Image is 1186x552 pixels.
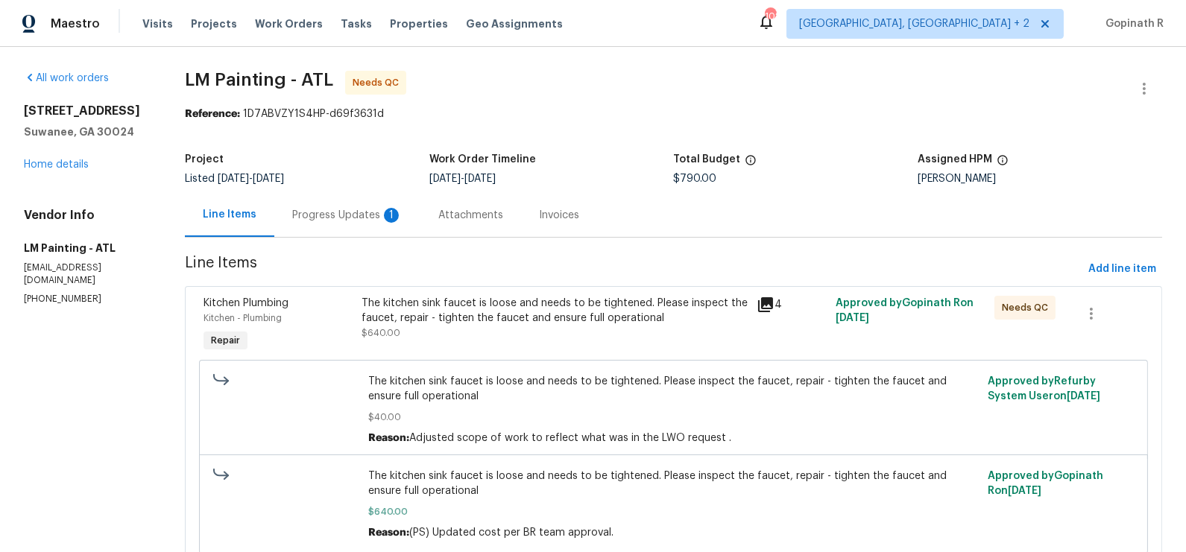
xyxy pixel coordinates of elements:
[673,154,740,165] h5: Total Budget
[757,296,827,314] div: 4
[185,71,333,89] span: LM Painting - ATL
[368,374,980,404] span: The kitchen sink faucet is loose and needs to be tightened. Please inspect the faucet, repair - t...
[997,154,1009,174] span: The hpm assigned to this work order.
[836,313,870,323] span: [DATE]
[191,16,237,31] span: Projects
[799,16,1029,31] span: [GEOGRAPHIC_DATA], [GEOGRAPHIC_DATA] + 2
[185,107,1162,121] div: 1D7ABVZY1S4HP-d69f3631d
[51,16,100,31] span: Maestro
[24,241,149,256] h5: LM Painting - ATL
[292,208,403,223] div: Progress Updates
[765,9,775,24] div: 102
[204,314,282,323] span: Kitchen - Plumbing
[24,208,149,223] h4: Vendor Info
[362,296,748,326] div: The kitchen sink faucet is loose and needs to be tightened. Please inspect the faucet, repair - t...
[429,174,496,184] span: -
[988,376,1100,402] span: Approved by Refurby System User on
[745,154,757,174] span: The total cost of line items that have been proposed by Opendoor. This sum includes line items th...
[185,154,224,165] h5: Project
[409,433,731,443] span: Adjusted scope of work to reflect what was in the LWO request .
[24,124,149,139] h5: Suwanee, GA 30024
[142,16,173,31] span: Visits
[390,16,448,31] span: Properties
[185,174,284,184] span: Listed
[1008,486,1041,496] span: [DATE]
[1100,16,1164,31] span: Gopinath R
[1088,260,1156,279] span: Add line item
[368,469,980,498] span: The kitchen sink faucet is loose and needs to be tightened. Please inspect the faucet, repair - t...
[438,208,503,223] div: Attachments
[429,154,536,165] h5: Work Order Timeline
[255,16,323,31] span: Work Orders
[368,433,409,443] span: Reason:
[24,293,149,305] p: [PHONE_NUMBER]
[205,333,246,348] span: Repair
[539,208,579,223] div: Invoices
[362,329,400,337] span: $640.00
[368,527,409,538] span: Reason:
[204,298,288,308] span: Kitchen Plumbing
[429,174,461,184] span: [DATE]
[24,159,89,170] a: Home details
[368,504,980,519] span: $640.00
[24,261,149,287] p: [EMAIL_ADDRESS][DOMAIN_NAME]
[218,174,284,184] span: -
[341,19,372,29] span: Tasks
[466,16,563,31] span: Geo Assignments
[464,174,496,184] span: [DATE]
[988,471,1103,496] span: Approved by Gopinath R on
[1082,256,1162,283] button: Add line item
[24,73,109,83] a: All work orders
[918,174,1162,184] div: [PERSON_NAME]
[24,104,149,118] h2: [STREET_ADDRESS]
[836,298,974,323] span: Approved by Gopinath R on
[218,174,249,184] span: [DATE]
[918,154,992,165] h5: Assigned HPM
[185,109,240,119] b: Reference:
[409,527,613,538] span: (PS) Updated cost per BR team approval.
[253,174,284,184] span: [DATE]
[673,174,716,184] span: $790.00
[368,410,980,425] span: $40.00
[1067,391,1100,402] span: [DATE]
[384,208,399,223] div: 1
[1002,300,1054,315] span: Needs QC
[353,75,405,90] span: Needs QC
[185,256,1082,283] span: Line Items
[203,207,256,222] div: Line Items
